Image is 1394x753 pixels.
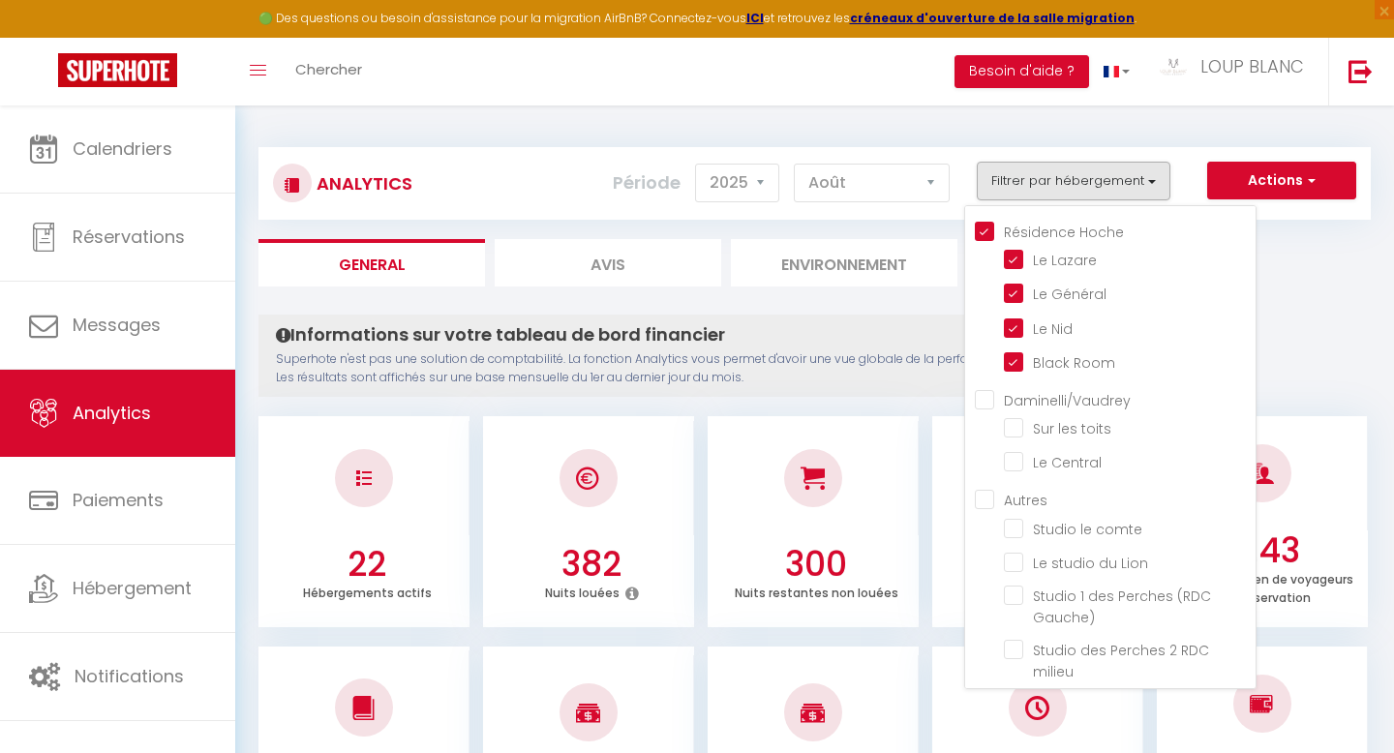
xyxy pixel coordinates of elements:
[735,581,898,601] p: Nuits restantes non louées
[1033,587,1211,627] span: Studio 1 des Perches (RDC Gauche)
[1349,59,1373,83] img: logout
[1033,520,1142,539] span: Studio le comte
[303,581,432,601] p: Hébergements actifs
[312,162,412,205] h3: Analytics
[73,313,161,337] span: Messages
[1200,54,1304,78] span: LOUP BLANC
[281,38,377,105] a: Chercher
[75,664,184,688] span: Notifications
[356,470,372,486] img: NO IMAGE
[276,350,1179,387] p: Superhote n'est pas une solution de comptabilité. La fonction Analytics vous permet d'avoir une v...
[1250,692,1274,715] img: NO IMAGE
[731,239,957,286] li: Environnement
[58,53,177,87] img: Super Booking
[545,581,620,601] p: Nuits louées
[73,401,151,425] span: Analytics
[495,239,721,286] li: Avis
[1144,38,1328,105] a: ... LOUP BLANC
[73,225,185,249] span: Réservations
[73,488,164,512] span: Paiements
[1033,353,1115,373] span: Black Room
[295,59,362,79] span: Chercher
[1207,162,1356,200] button: Actions
[1159,57,1188,76] img: ...
[73,136,172,161] span: Calendriers
[1176,567,1353,606] p: Nombre moyen de voyageurs par réservation
[955,55,1089,88] button: Besoin d'aide ?
[1033,641,1209,681] span: Studio des Perches 2 RDC milieu
[494,544,689,585] h3: 382
[73,576,192,600] span: Hébergement
[943,544,1138,585] h3: 56.01 %
[276,324,1179,346] h4: Informations sur votre tableau de bord financier
[718,544,914,585] h3: 300
[15,8,74,66] button: Ouvrir le widget de chat LiveChat
[1033,319,1073,339] span: Le Nid
[1033,554,1148,573] span: Le studio du Lion
[269,544,465,585] h3: 22
[1167,530,1363,571] h3: 2.43
[746,10,764,26] a: ICI
[1025,696,1049,720] img: NO IMAGE
[613,162,681,204] label: Période
[850,10,1135,26] a: créneaux d'ouverture de la salle migration
[258,239,485,286] li: General
[977,162,1170,200] button: Filtrer par hébergement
